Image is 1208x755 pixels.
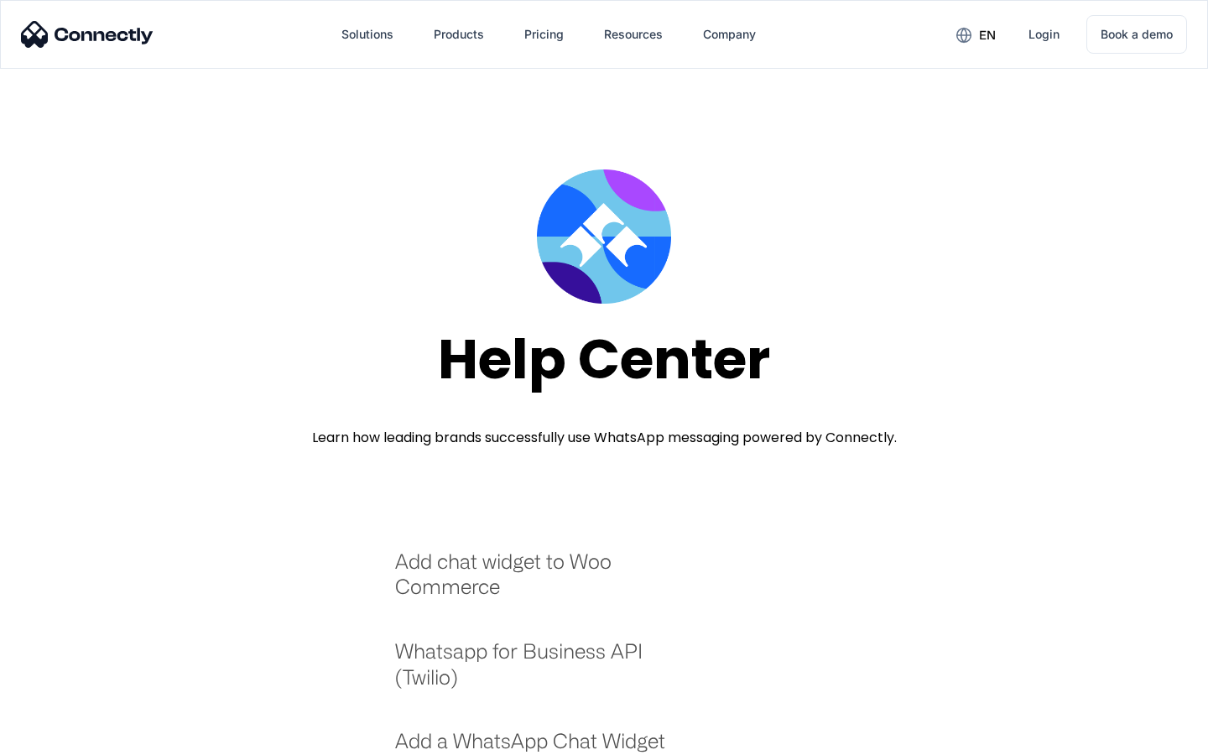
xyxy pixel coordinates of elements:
[604,23,663,46] div: Resources
[17,726,101,749] aside: Language selected: English
[34,726,101,749] ul: Language list
[703,23,756,46] div: Company
[524,23,564,46] div: Pricing
[341,23,393,46] div: Solutions
[312,428,897,448] div: Learn how leading brands successfully use WhatsApp messaging powered by Connectly.
[395,638,688,706] a: Whatsapp for Business API (Twilio)
[1028,23,1060,46] div: Login
[434,23,484,46] div: Products
[438,329,770,390] div: Help Center
[21,21,154,48] img: Connectly Logo
[395,549,688,617] a: Add chat widget to Woo Commerce
[511,14,577,55] a: Pricing
[1015,14,1073,55] a: Login
[1086,15,1187,54] a: Book a demo
[979,23,996,47] div: en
